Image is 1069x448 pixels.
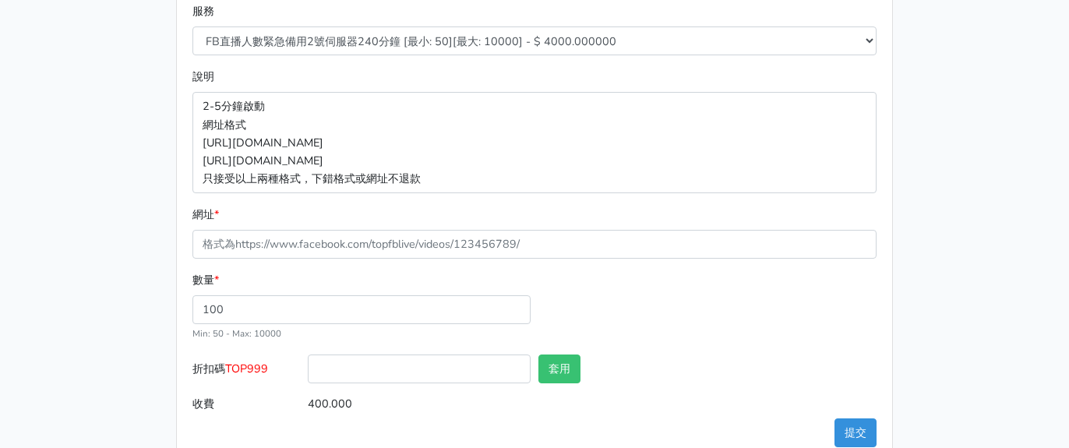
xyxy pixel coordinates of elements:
[192,230,877,259] input: 格式為https://www.facebook.com/topfblive/videos/123456789/
[192,2,214,20] label: 服務
[189,390,304,418] label: 收費
[192,327,281,340] small: Min: 50 - Max: 10000
[834,418,877,447] button: 提交
[538,355,580,383] button: 套用
[192,206,219,224] label: 網址
[192,68,214,86] label: 說明
[192,271,219,289] label: 數量
[189,355,304,390] label: 折扣碼
[192,92,877,192] p: 2-5分鐘啟動 網址格式 [URL][DOMAIN_NAME] [URL][DOMAIN_NAME] 只接受以上兩種格式，下錯格式或網址不退款
[225,361,268,376] span: TOP999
